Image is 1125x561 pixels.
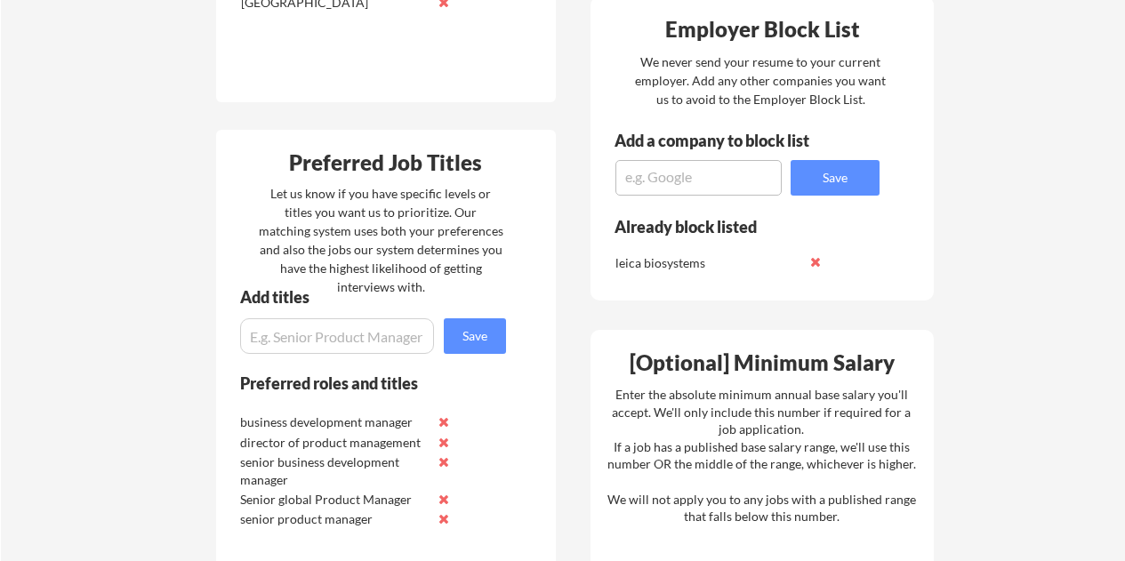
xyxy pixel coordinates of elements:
div: [Optional] Minimum Salary [597,352,928,373]
button: Save [791,160,880,196]
div: Let us know if you have specific levels or titles you want us to prioritize. Our matching system ... [259,184,503,296]
div: Preferred roles and titles [240,375,482,391]
div: Add titles [240,289,491,305]
div: business development manager [240,413,428,431]
div: Preferred Job Titles [221,152,551,173]
div: Senior global Product Manager [240,491,428,509]
div: Enter the absolute minimum annual base salary you'll accept. We'll only include this number if re... [607,386,916,525]
div: director of product management [240,434,428,452]
div: leica biosystems [615,254,803,272]
div: senior product manager [240,510,428,528]
div: Employer Block List [598,19,928,40]
div: Already block listed [615,219,856,235]
input: E.g. Senior Product Manager [240,318,434,354]
div: We never send your resume to your current employer. Add any other companies you want us to avoid ... [634,52,888,108]
div: Add a company to block list [615,132,837,148]
div: senior business development manager [240,453,428,488]
button: Save [444,318,506,354]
